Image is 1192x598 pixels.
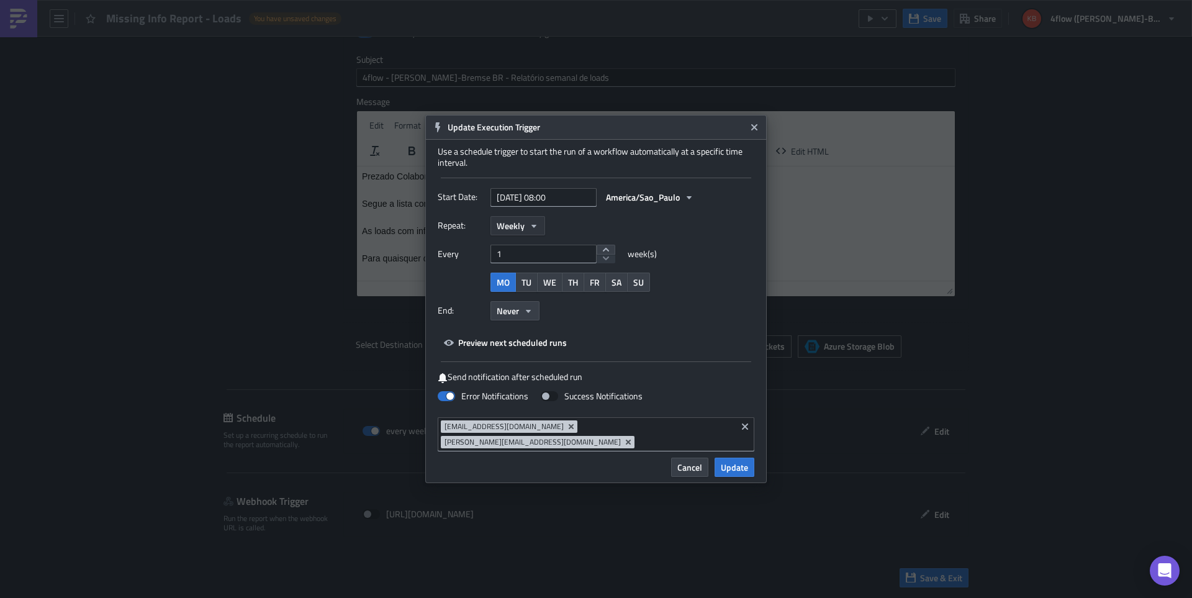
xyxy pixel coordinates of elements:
[633,276,644,289] span: SU
[5,5,593,138] body: Rich Text Area. Press ALT-0 for help.
[671,458,708,477] button: Cancel
[5,87,593,97] p: Para quaisquer dúvidas ou problemas, favor contatar [EMAIL_ADDRESS][DOMAIN_NAME].
[458,336,567,349] span: Preview next scheduled runs
[600,188,700,207] button: America/Sao_Paulo
[438,146,754,168] div: Use a schedule trigger to start the run of a workflow automatically at a specific time interval.
[490,188,597,207] input: YYYY-MM-DD HH:mm
[5,5,593,15] p: Prezado Colaborador,
[438,333,573,352] button: Preview next scheduled runs
[627,273,650,292] button: SU
[584,273,606,292] button: FR
[438,391,528,402] label: Error Notifications
[438,301,484,320] label: End:
[605,273,628,292] button: SA
[1150,556,1180,586] div: Open Intercom Messenger
[438,371,754,383] label: Send notification after scheduled run
[515,273,538,292] button: TU
[497,276,510,289] span: MO
[606,191,680,204] span: America/Sao_Paulo
[438,188,484,206] label: Start Date:
[623,436,634,448] button: Remove Tag
[568,276,578,289] span: TH
[497,304,519,317] span: Never
[521,276,531,289] span: TU
[5,60,593,70] p: As loads com informações ou atualização de status pendentes podem ser conferidas no arquivo anexo.
[677,461,702,474] span: Cancel
[612,276,621,289] span: SA
[628,245,657,263] span: week(s)
[566,420,577,433] button: Remove Tag
[537,273,562,292] button: WE
[597,254,615,264] button: decrement
[562,273,584,292] button: TH
[738,419,752,434] button: Clear selected items
[5,32,593,42] p: Segue a lista com o resumo das loads da {{ row.carrier_name }} .
[445,422,564,432] span: [EMAIL_ADDRESS][DOMAIN_NAME]
[590,276,600,289] span: FR
[541,391,643,402] label: Success Notifications
[745,118,764,137] button: Close
[445,437,621,447] span: [PERSON_NAME][EMAIL_ADDRESS][DOMAIN_NAME]
[438,216,484,235] label: Repeat:
[490,273,516,292] button: MO
[497,219,525,232] span: Weekly
[715,458,754,477] button: Update
[721,461,748,474] span: Update
[597,245,615,255] button: increment
[490,301,540,320] button: Never
[490,216,545,235] button: Weekly
[543,276,556,289] span: WE
[448,122,746,133] h6: Update Execution Trigger
[438,245,484,263] label: Every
